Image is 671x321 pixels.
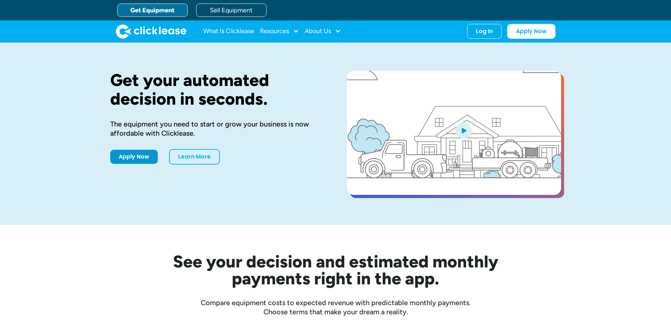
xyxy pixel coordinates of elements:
div: Resources [260,24,299,38]
div: The equipment you need to start or grow your business is now affordable with Clicklease. [110,119,324,138]
a: Get Equipment [117,4,188,17]
img: Blue play button logo on a light blue circular background [454,121,473,140]
a: Learn More [169,149,220,165]
div: Compare equipment costs to expected revenue with predictable monthly payments. Choose terms that ... [110,298,561,316]
h2: See your decision and estimated monthly payments right in the app. [138,253,533,287]
a: What Is Clicklease [203,24,254,38]
div: About Us [305,24,341,38]
div: Log In [476,28,493,35]
a: home [116,24,186,38]
a: Apply Now [110,150,158,164]
a: Sell Equipment [196,4,267,17]
a: Apply Now [507,24,555,39]
a: open lightbox [347,71,561,195]
h1: Get your automated decision in seconds. [110,71,324,108]
img: Clicklease logo [116,24,186,38]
